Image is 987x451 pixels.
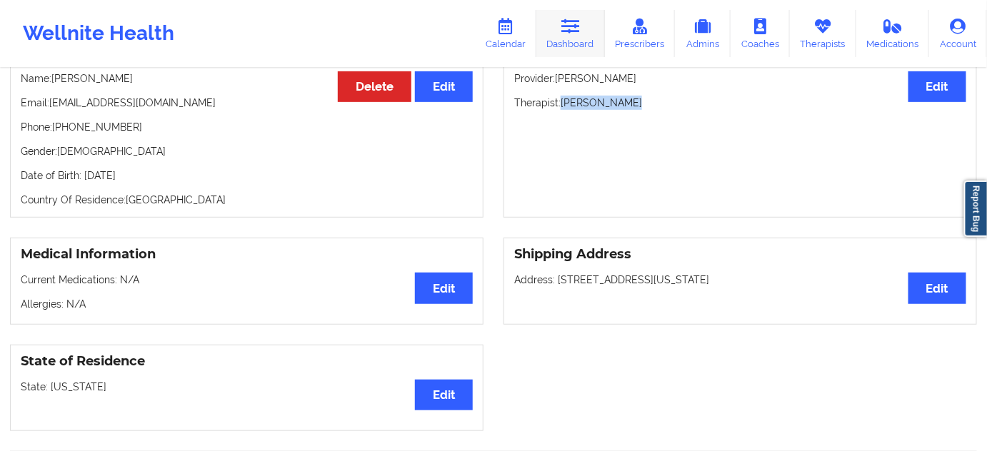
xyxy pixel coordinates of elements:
a: Report Bug [964,181,987,237]
h3: Shipping Address [514,246,966,263]
a: Account [929,10,987,57]
p: Current Medications: N/A [21,273,473,287]
button: Edit [908,71,966,102]
a: Therapists [790,10,856,57]
p: Date of Birth: [DATE] [21,168,473,183]
p: Name: [PERSON_NAME] [21,71,473,86]
a: Coaches [731,10,790,57]
a: Medications [856,10,930,57]
p: Provider: [PERSON_NAME] [514,71,966,86]
a: Prescribers [605,10,676,57]
p: Email: [EMAIL_ADDRESS][DOMAIN_NAME] [21,96,473,110]
p: Allergies: N/A [21,297,473,311]
p: Gender: [DEMOGRAPHIC_DATA] [21,144,473,158]
h3: State of Residence [21,353,473,370]
button: Edit [415,71,473,102]
button: Delete [338,71,411,102]
button: Edit [415,273,473,303]
h3: Medical Information [21,246,473,263]
button: Edit [908,273,966,303]
p: Address: [STREET_ADDRESS][US_STATE] [514,273,966,287]
p: Phone: [PHONE_NUMBER] [21,120,473,134]
p: State: [US_STATE] [21,380,473,394]
button: Edit [415,380,473,410]
a: Admins [675,10,731,57]
a: Calendar [475,10,536,57]
a: Dashboard [536,10,605,57]
p: Country Of Residence: [GEOGRAPHIC_DATA] [21,193,473,207]
p: Therapist: [PERSON_NAME] [514,96,966,110]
